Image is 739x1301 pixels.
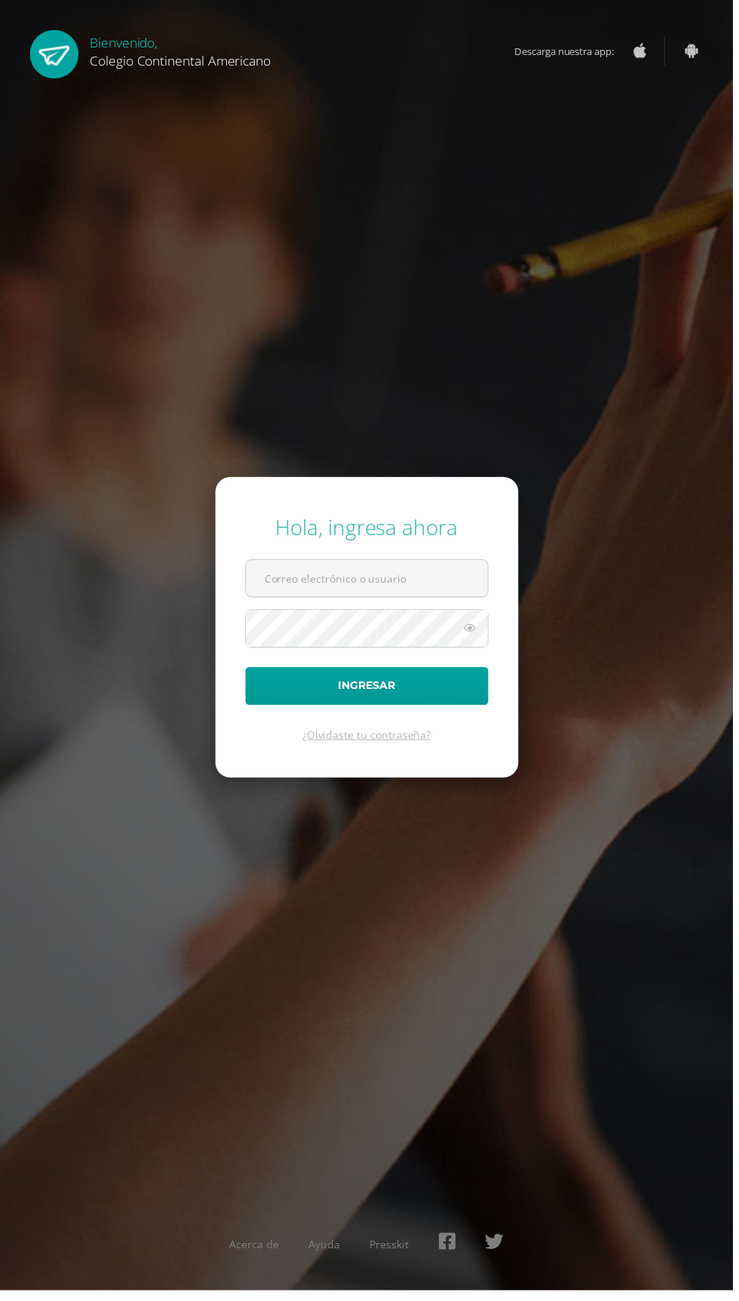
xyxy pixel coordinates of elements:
button: Ingresar [247,672,492,711]
a: Presskit [373,1247,412,1262]
div: Hola, ingresa ahora [247,517,492,546]
a: ¿Olvidaste tu contraseña? [305,733,434,748]
a: Acerca de [232,1247,281,1262]
span: Descarga nuestra app: [519,38,634,66]
span: Colegio Continental Americano [90,52,273,70]
a: Ayuda [311,1247,343,1262]
div: Bienvenido, [90,30,273,70]
input: Correo electrónico o usuario [248,565,492,602]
